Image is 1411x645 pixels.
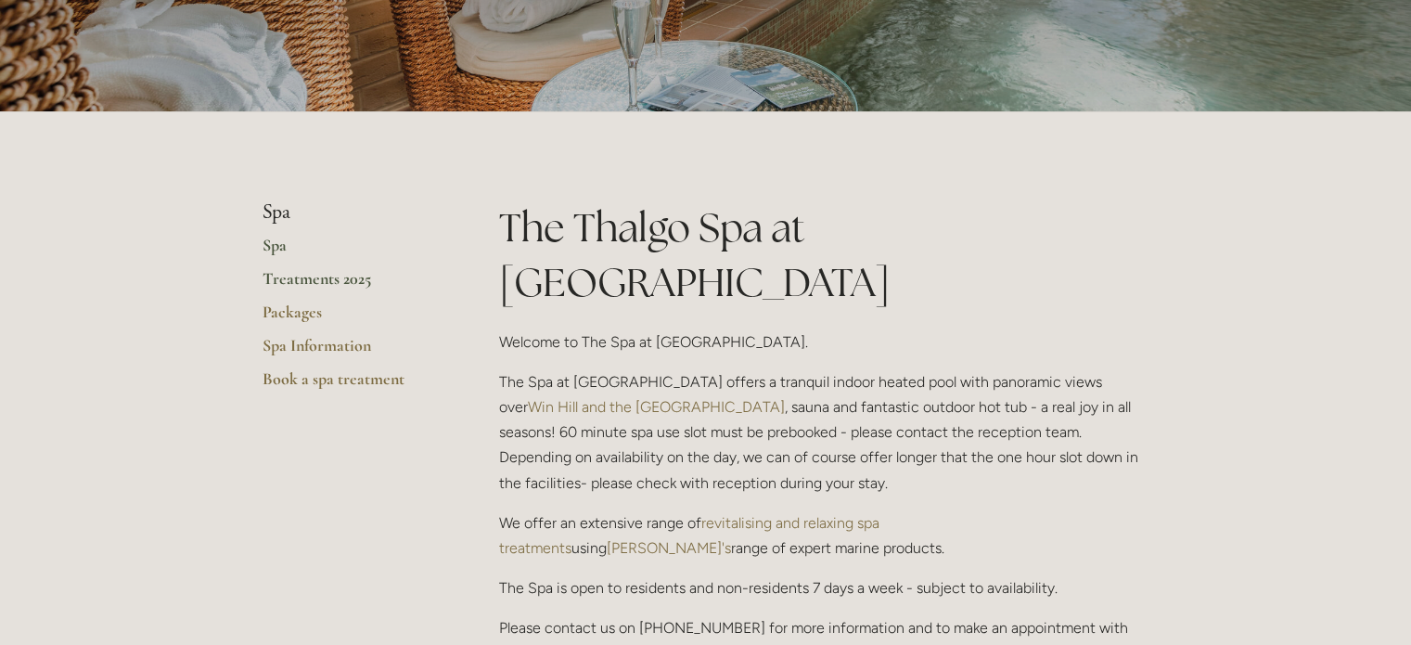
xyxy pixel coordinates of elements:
li: Spa [263,200,440,225]
p: The Spa is open to residents and non-residents 7 days a week - subject to availability. [499,575,1149,600]
p: Welcome to The Spa at [GEOGRAPHIC_DATA]. [499,329,1149,355]
a: Treatments 2025 [263,268,440,302]
p: The Spa at [GEOGRAPHIC_DATA] offers a tranquil indoor heated pool with panoramic views over , sau... [499,369,1149,496]
a: Spa Information [263,335,440,368]
a: Book a spa treatment [263,368,440,402]
a: Spa [263,235,440,268]
p: We offer an extensive range of using range of expert marine products. [499,510,1149,561]
a: [PERSON_NAME]'s [607,539,731,557]
a: Packages [263,302,440,335]
h1: The Thalgo Spa at [GEOGRAPHIC_DATA] [499,200,1149,310]
a: Win Hill and the [GEOGRAPHIC_DATA] [528,398,785,416]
